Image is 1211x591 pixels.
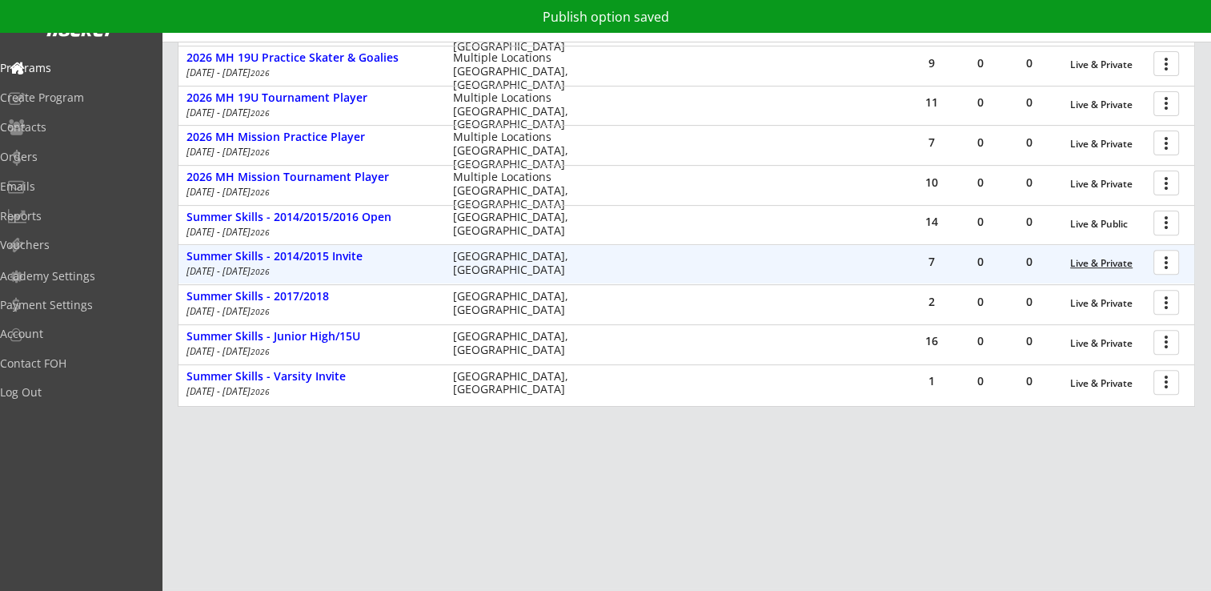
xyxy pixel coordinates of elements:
div: 7 [908,137,956,148]
div: Summer Skills - Varsity Invite [186,370,436,384]
div: [DATE] - [DATE] [186,267,431,276]
div: Summer Skills - 2017/2018 [186,290,436,304]
div: 7 [908,256,956,267]
div: 16 [908,336,956,347]
div: 0 [1005,256,1053,267]
div: Live & Private [1070,59,1145,70]
div: 0 [956,137,1004,148]
em: 2026 [251,67,270,78]
button: more_vert [1153,330,1179,355]
div: [GEOGRAPHIC_DATA], [GEOGRAPHIC_DATA] [453,330,579,357]
div: Live & Private [1070,99,1145,111]
button: more_vert [1153,51,1179,76]
button: more_vert [1153,250,1179,275]
div: 2026 MH 19U Practice Skater & Goalies [186,51,436,65]
div: Live & Private [1070,258,1145,269]
div: [DATE] - [DATE] [186,307,431,316]
div: [DATE] - [DATE] [186,147,431,157]
div: Multiple Locations [GEOGRAPHIC_DATA], [GEOGRAPHIC_DATA] [453,91,579,131]
button: more_vert [1153,290,1179,315]
div: 0 [1005,177,1053,188]
em: 2026 [251,346,270,357]
div: [DATE] - [DATE] [186,387,431,396]
div: 0 [956,58,1004,69]
div: 0 [956,376,1004,387]
div: Multiple Locations [GEOGRAPHIC_DATA], [GEOGRAPHIC_DATA] [453,51,579,91]
em: 2026 [251,386,270,397]
div: 0 [1005,336,1053,347]
button: more_vert [1153,91,1179,116]
button: more_vert [1153,171,1179,195]
div: 0 [1005,296,1053,308]
button: more_vert [1153,370,1179,395]
div: 2026 MH 19U Tournament Player [186,91,436,105]
div: [GEOGRAPHIC_DATA], [GEOGRAPHIC_DATA] [453,211,579,238]
div: 0 [1005,376,1053,387]
div: 0 [956,256,1004,267]
div: 0 [956,216,1004,227]
div: Live & Private [1070,378,1145,389]
div: Summer Skills - Junior High/15U [186,330,436,344]
div: [DATE] - [DATE] [186,108,431,118]
div: Summer Skills - 2014/2015/2016 Open [186,211,436,224]
div: [DATE] - [DATE] [186,227,431,237]
div: Live & Private [1070,139,1145,150]
div: [GEOGRAPHIC_DATA], [GEOGRAPHIC_DATA] [453,370,579,397]
em: 2026 [251,306,270,317]
em: 2026 [251,266,270,277]
div: Live & Private [1070,338,1145,349]
div: Multiple Locations [GEOGRAPHIC_DATA], [GEOGRAPHIC_DATA] [453,171,579,211]
div: 1 [908,376,956,387]
div: Live & Private [1070,298,1145,309]
div: 0 [1005,216,1053,227]
div: 0 [956,97,1004,108]
div: 2 [908,296,956,308]
div: 10 [908,177,956,188]
em: 2026 [251,107,270,119]
div: [DATE] - [DATE] [186,347,431,356]
div: 9 [908,58,956,69]
div: 0 [956,336,1004,347]
div: 0 [1005,97,1053,108]
em: 2026 [251,187,270,198]
div: [GEOGRAPHIC_DATA], [GEOGRAPHIC_DATA] [453,290,579,317]
div: 0 [1005,137,1053,148]
div: 11 [908,97,956,108]
div: [GEOGRAPHIC_DATA], [GEOGRAPHIC_DATA] [453,250,579,277]
div: [DATE] - [DATE] [186,68,431,78]
em: 2026 [251,227,270,238]
button: more_vert [1153,131,1179,155]
div: Live & Public [1070,219,1145,230]
div: 2026 MH Mission Tournament Player [186,171,436,184]
div: 0 [956,177,1004,188]
div: Multiple Locations [GEOGRAPHIC_DATA], [GEOGRAPHIC_DATA] [453,131,579,171]
div: Summer Skills - 2014/2015 Invite [186,250,436,263]
div: 0 [956,296,1004,308]
div: Live & Private [1070,179,1145,190]
div: 2026 MH Mission Practice Player [186,131,436,144]
div: 14 [908,216,956,227]
button: more_vert [1153,211,1179,235]
div: 0 [1005,58,1053,69]
em: 2026 [251,147,270,158]
div: [DATE] - [DATE] [186,187,431,197]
